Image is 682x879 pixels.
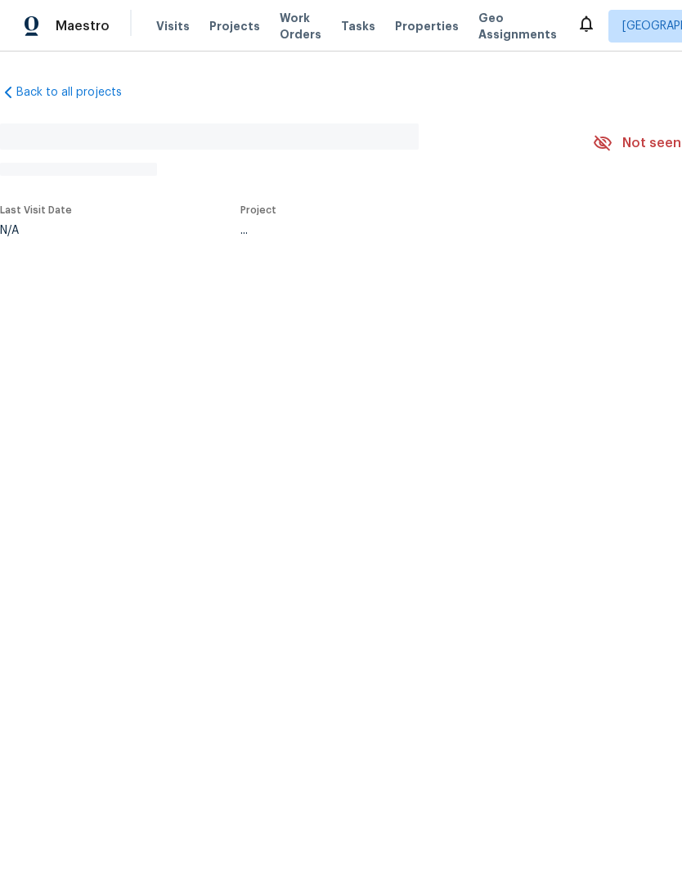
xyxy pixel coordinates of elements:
[240,225,554,236] div: ...
[156,18,190,34] span: Visits
[395,18,459,34] span: Properties
[209,18,260,34] span: Projects
[280,10,321,43] span: Work Orders
[240,205,276,215] span: Project
[56,18,110,34] span: Maestro
[341,20,375,32] span: Tasks
[478,10,557,43] span: Geo Assignments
